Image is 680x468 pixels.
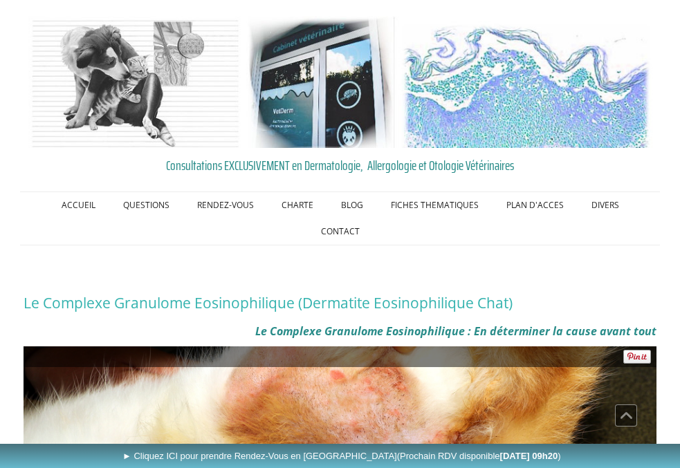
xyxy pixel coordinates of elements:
a: Pin It [623,350,653,364]
a: ACCUEIL [48,192,109,218]
span: ► Cliquez ICI pour prendre Rendez-Vous en [GEOGRAPHIC_DATA] [122,451,561,461]
a: FICHES THEMATIQUES [377,192,493,218]
a: DIVERS [578,192,633,218]
a: RENDEZ-VOUS [183,192,268,218]
a: CHARTE [268,192,327,218]
b: [DATE] 09h20 [500,451,558,461]
span: Défiler vers le haut [616,405,636,426]
a: PLAN D'ACCES [493,192,578,218]
span: (Prochain RDV disponible ) [397,451,561,461]
a: Consultations EXCLUSIVEMENT en Dermatologie, Allergologie et Otologie Vétérinaires [24,155,657,176]
a: QUESTIONS [109,192,183,218]
h1: Le Complexe Granulome Eosinophilique (Dermatite Eosinophilique Chat) [24,294,657,312]
a: BLOG [327,192,377,218]
a: CONTACT [307,218,374,245]
a: Défiler vers le haut [615,404,637,427]
b: Le Complexe Granulome Eosinophilique : En déterminer la cause avant tout [255,324,656,339]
